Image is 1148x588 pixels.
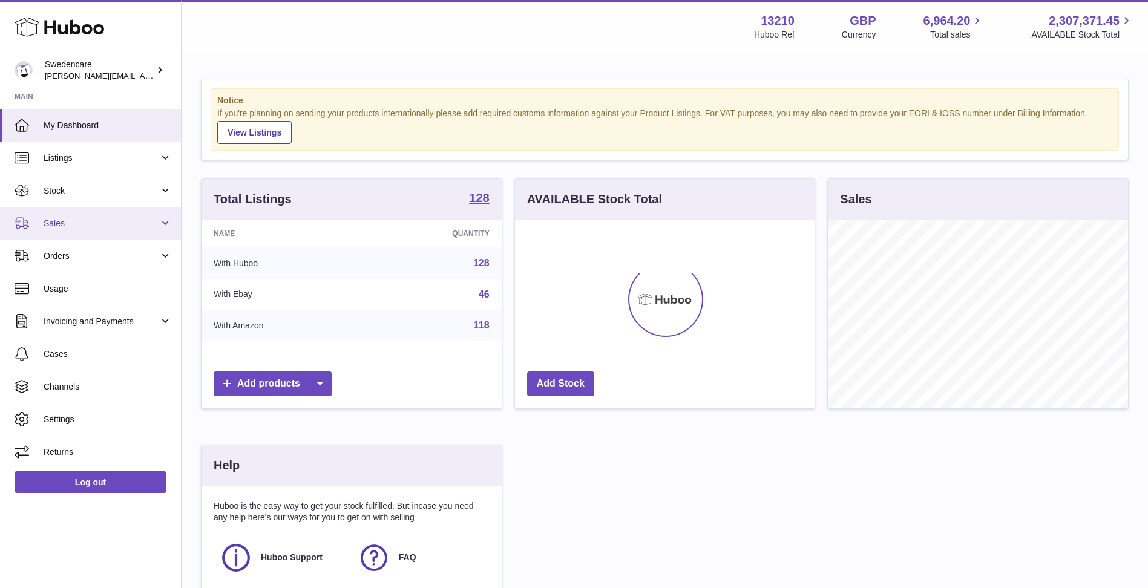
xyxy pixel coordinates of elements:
a: FAQ [358,541,484,574]
td: With Huboo [202,247,366,279]
span: Sales [44,218,159,229]
th: Name [202,220,366,247]
h3: Total Listings [214,191,292,207]
span: Usage [44,283,172,295]
span: Total sales [930,29,984,41]
a: 128 [473,258,490,268]
div: Huboo Ref [754,29,795,41]
h3: AVAILABLE Stock Total [527,191,662,207]
strong: GBP [850,13,876,29]
span: Settings [44,414,172,425]
td: With Ebay [202,279,366,310]
span: 6,964.20 [923,13,971,29]
h3: Help [214,457,240,474]
span: Cases [44,348,172,360]
a: Add Stock [527,371,594,396]
strong: 128 [469,192,489,204]
strong: 13210 [761,13,795,29]
span: Orders [44,250,159,262]
a: Add products [214,371,332,396]
div: Swedencare [45,59,154,82]
span: AVAILABLE Stock Total [1031,29,1133,41]
span: Returns [44,446,172,458]
span: Channels [44,381,172,393]
a: 2,307,371.45 AVAILABLE Stock Total [1031,13,1133,41]
div: If you're planning on sending your products internationally please add required customs informati... [217,108,1112,144]
h3: Sales [840,191,871,207]
a: 118 [473,320,490,330]
span: Invoicing and Payments [44,316,159,327]
a: 128 [469,192,489,206]
span: Stock [44,185,159,197]
img: daniel.corbridge@swedencare.co.uk [15,61,33,79]
a: Huboo Support [220,541,346,574]
th: Quantity [366,220,501,247]
span: 2,307,371.45 [1049,13,1120,29]
a: 6,964.20 Total sales [923,13,985,41]
span: My Dashboard [44,120,172,131]
span: Listings [44,152,159,164]
a: 46 [479,289,490,299]
span: Huboo Support [261,552,323,563]
strong: Notice [217,95,1112,106]
a: View Listings [217,121,292,144]
td: With Amazon [202,310,366,341]
div: Currency [842,29,876,41]
span: FAQ [399,552,416,563]
a: Log out [15,471,166,493]
p: Huboo is the easy way to get your stock fulfilled. But incase you need any help here's our ways f... [214,500,490,523]
span: [PERSON_NAME][EMAIL_ADDRESS][PERSON_NAME][DOMAIN_NAME] [45,71,307,80]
